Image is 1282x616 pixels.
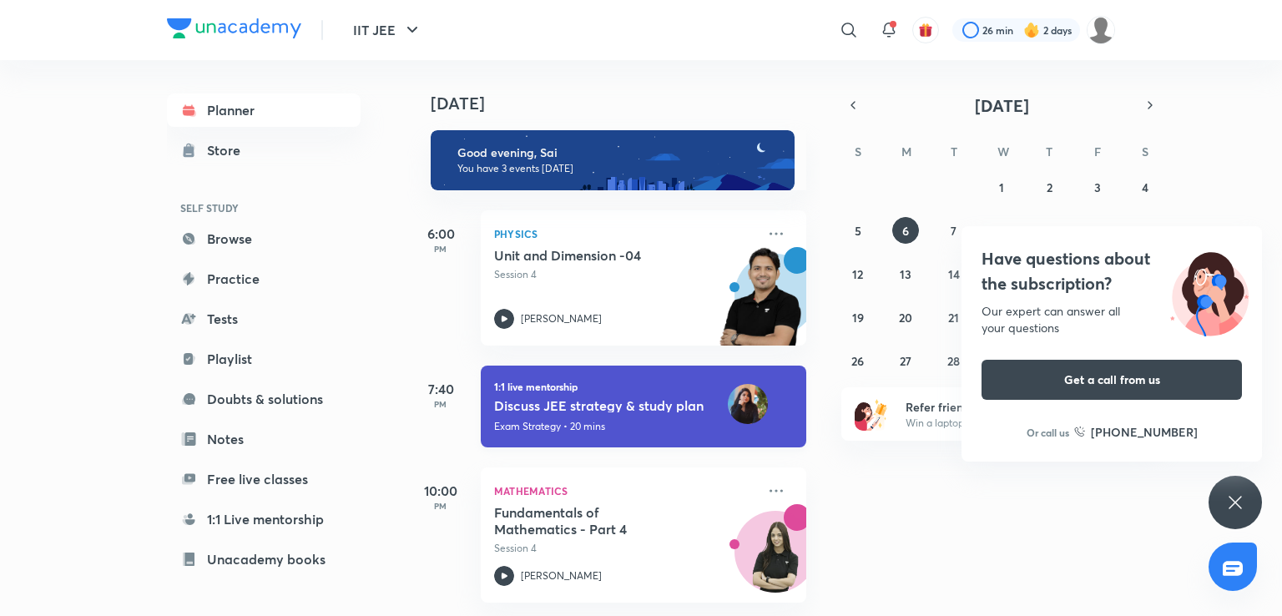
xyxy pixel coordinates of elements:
button: October 6, 2025 [892,217,919,244]
abbr: Wednesday [997,144,1009,159]
span: [DATE] [975,94,1029,117]
abbr: October 11, 2025 [1140,223,1150,239]
button: [DATE] [865,93,1138,117]
h4: Have questions about the subscription? [982,246,1242,296]
a: Tests [167,302,361,336]
p: Physics [494,224,756,244]
a: 1:1 Live mentorship [167,502,361,536]
button: avatar [912,17,939,43]
img: Company Logo [167,18,301,38]
button: Get a call from us [982,360,1242,400]
p: Win a laptop, vouchers & more [906,416,1111,431]
abbr: October 6, 2025 [902,223,909,239]
img: Sai Rakshith [1087,16,1115,44]
h5: Unit and Dimension -04 [494,247,702,264]
button: October 4, 2025 [1132,174,1158,200]
button: October 28, 2025 [941,347,967,374]
img: streak [1023,22,1040,38]
abbr: October 27, 2025 [900,353,911,369]
div: Store [207,140,250,160]
h6: [PHONE_NUMBER] [1091,423,1198,441]
h5: 7:40 [407,379,474,399]
h6: Discuss JEE strategy & study plan • Anju [494,397,708,412]
abbr: October 19, 2025 [852,310,864,326]
button: October 9, 2025 [1036,217,1062,244]
a: Planner [167,93,361,127]
abbr: Monday [901,144,911,159]
img: referral [855,397,888,431]
h6: Refer friends [906,398,1111,416]
h6: Good evening, Sai [457,145,780,160]
abbr: October 7, 2025 [951,223,956,239]
abbr: October 26, 2025 [851,353,864,369]
abbr: October 1, 2025 [999,179,1004,195]
button: October 5, 2025 [845,217,871,244]
a: Doubts & solutions [167,382,361,416]
a: Notes [167,422,361,456]
abbr: Saturday [1142,144,1148,159]
img: ttu_illustration_new.svg [1157,246,1262,336]
abbr: October 21, 2025 [948,310,959,326]
abbr: October 8, 2025 [998,223,1005,239]
button: October 13, 2025 [892,260,919,287]
abbr: October 2, 2025 [1047,179,1052,195]
h6: SELF STUDY [167,194,361,222]
abbr: October 9, 2025 [1046,223,1052,239]
button: October 1, 2025 [988,174,1015,200]
h4: [DATE] [431,93,823,114]
abbr: October 14, 2025 [948,266,960,282]
p: [PERSON_NAME] [521,311,602,326]
img: avatar [918,23,933,38]
button: October 11, 2025 [1132,217,1158,244]
button: October 8, 2025 [988,217,1015,244]
p: PM [407,501,474,511]
a: Browse [167,222,361,255]
button: IIT JEE [343,13,432,47]
button: October 3, 2025 [1084,174,1111,200]
p: You have 3 events [DATE] [457,162,780,175]
p: PM [407,244,474,254]
a: Practice [167,262,361,295]
a: Free live classes [167,462,361,496]
button: October 7, 2025 [941,217,967,244]
abbr: October 28, 2025 [947,353,960,369]
abbr: October 13, 2025 [900,266,911,282]
img: educator-icon [728,384,768,424]
abbr: Thursday [1046,144,1052,159]
button: October 14, 2025 [941,260,967,287]
button: October 19, 2025 [845,304,871,331]
h5: 6:00 [407,224,474,244]
img: Avatar [735,520,815,600]
button: October 27, 2025 [892,347,919,374]
abbr: Tuesday [951,144,957,159]
abbr: October 10, 2025 [1091,223,1103,239]
button: October 26, 2025 [845,347,871,374]
button: October 2, 2025 [1036,174,1062,200]
p: Session 4 [494,541,756,556]
a: [PHONE_NUMBER] [1074,423,1198,441]
p: PM [407,399,474,409]
img: unacademy [714,247,806,362]
button: October 10, 2025 [1084,217,1111,244]
abbr: October 3, 2025 [1094,179,1101,195]
button: October 21, 2025 [941,304,967,331]
a: Unacademy books [167,543,361,576]
h5: 10:00 [407,481,474,501]
abbr: Sunday [855,144,861,159]
div: Our expert can answer all your questions [982,303,1242,336]
a: Company Logo [167,18,301,43]
abbr: October 20, 2025 [899,310,912,326]
p: Mathematics [494,481,756,501]
p: [PERSON_NAME] [521,568,602,583]
a: Store [167,134,361,167]
p: Session 4 [494,267,756,282]
abbr: October 12, 2025 [852,266,863,282]
a: Playlist [167,342,361,376]
h6: 1:1 live mentorship [494,379,793,394]
abbr: October 5, 2025 [855,223,861,239]
button: October 12, 2025 [845,260,871,287]
p: Exam Strategy • 20 mins [494,419,605,434]
abbr: Friday [1094,144,1101,159]
p: Or call us [1027,425,1069,440]
button: October 20, 2025 [892,304,919,331]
